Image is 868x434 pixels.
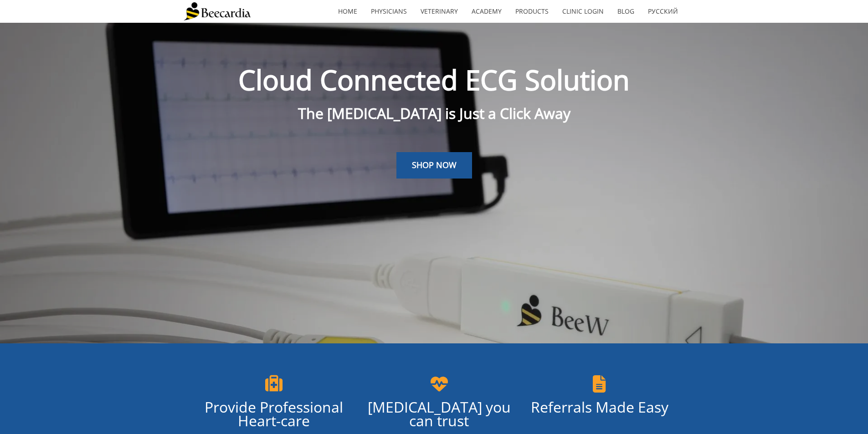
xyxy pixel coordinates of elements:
a: home [331,1,364,22]
a: Academy [465,1,508,22]
span: Provide Professional Heart-care [205,397,343,430]
span: The [MEDICAL_DATA] is Just a Click Away [298,103,570,123]
a: Physicians [364,1,414,22]
span: [MEDICAL_DATA] you can trust [368,397,511,430]
img: Beecardia [184,2,251,20]
span: Cloud Connected ECG Solution [238,61,630,98]
a: SHOP NOW [396,152,472,179]
a: Blog [611,1,641,22]
a: Products [508,1,555,22]
a: Veterinary [414,1,465,22]
a: Русский [641,1,685,22]
a: Clinic Login [555,1,611,22]
span: Referrals Made Easy [531,397,668,417]
span: SHOP NOW [412,159,457,170]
